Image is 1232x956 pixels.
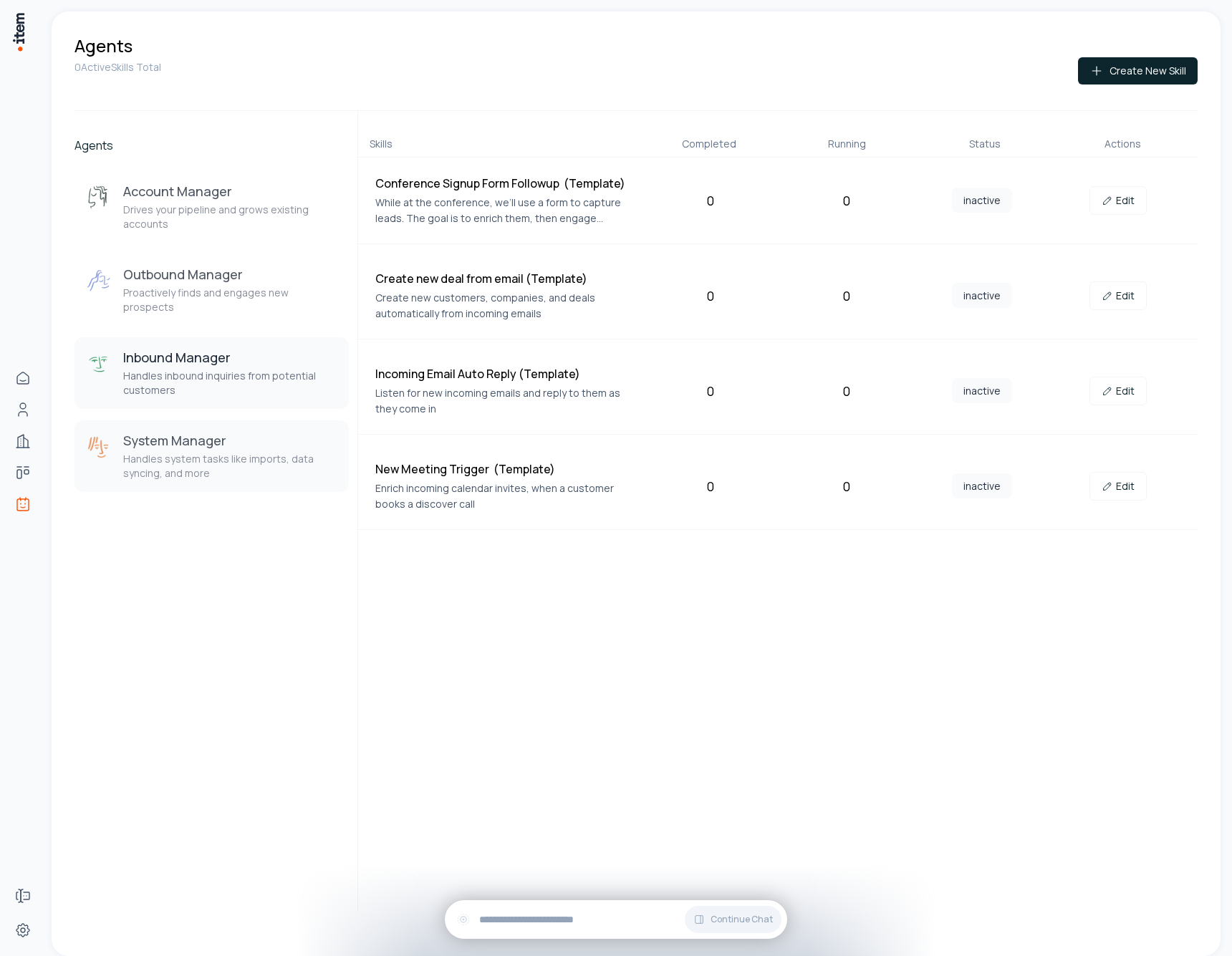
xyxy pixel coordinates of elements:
[375,365,636,382] h4: Incoming Email Auto Reply (Template)
[1089,377,1147,405] a: Edit
[74,171,349,243] button: Account ManagerAccount ManagerDrives your pipeline and grows existing accounts
[123,349,337,366] h3: Inbound Manager
[784,286,908,306] div: 0
[370,137,634,151] div: Skills
[952,473,1012,498] span: inactive
[123,369,337,397] p: Handles inbound inquiries from potential customers
[123,203,337,231] p: Drives your pipeline and grows existing accounts
[74,420,349,492] button: System ManagerSystem ManagerHandles system tasks like imports, data syncing, and more
[123,432,337,449] h3: System Manager
[375,290,636,322] p: Create new customers, companies, and deals automatically from incoming emails
[375,385,636,417] p: Listen for new incoming emails and reply to them as they come in
[74,34,133,57] h1: Agents
[648,381,772,401] div: 0
[123,286,337,314] p: Proactively finds and engages new prospects
[784,190,908,211] div: 0
[375,460,636,478] h4: New Meeting Trigger (Template)
[1089,472,1147,501] a: Edit
[648,190,772,211] div: 0
[645,137,772,151] div: Completed
[123,452,337,481] p: Handles system tasks like imports, data syncing, and more
[1059,137,1186,151] div: Actions
[74,60,161,74] p: 0 Active Skills Total
[922,137,1049,151] div: Status
[9,458,37,487] a: deals
[1089,281,1147,310] a: Edit
[11,11,26,52] img: Item Brain Logo
[1078,57,1198,85] button: Create New Skill
[9,395,37,424] a: Contacts
[375,481,636,512] p: Enrich incoming calendar invites, when a customer books a discover call
[123,183,337,200] h3: Account Manager
[123,266,337,283] h3: Outbound Manager
[648,476,772,496] div: 0
[648,286,772,306] div: 0
[685,906,781,933] button: Continue Chat
[9,882,37,910] a: Forms
[375,270,636,287] h4: Create new deal from email (Template)
[86,352,112,377] img: Inbound Manager
[74,337,349,409] button: Inbound ManagerInbound ManagerHandles inbound inquiries from potential customers
[711,914,773,925] span: Continue Chat
[9,490,37,518] a: Agents
[784,476,908,496] div: 0
[9,916,37,945] a: Settings
[784,137,910,151] div: Running
[9,364,37,392] a: Home
[1089,186,1147,215] a: Edit
[86,435,112,460] img: System Manager
[375,195,636,226] p: While at the conference, we’ll use a form to capture leads. The goal is to enrich them, then enga...
[952,188,1012,213] span: inactive
[784,381,908,401] div: 0
[445,900,787,939] div: Continue Chat
[74,254,349,326] button: Outbound ManagerOutbound ManagerProactively finds and engages new prospects
[9,427,37,455] a: Companies
[375,175,636,192] h4: Conference Signup Form Followup (Template)
[86,269,112,294] img: Outbound Manager
[74,137,349,154] h2: Agents
[86,185,112,211] img: Account Manager
[952,378,1012,403] span: inactive
[952,283,1012,308] span: inactive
